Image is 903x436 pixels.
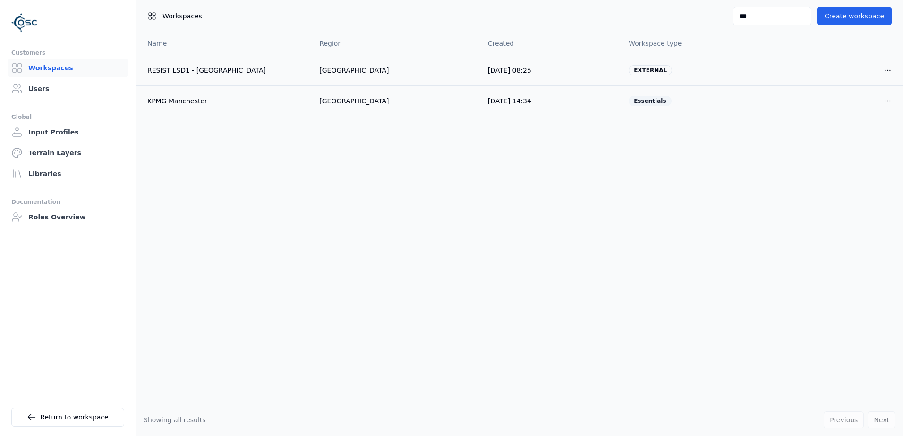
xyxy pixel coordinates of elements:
a: RESIST LSD1 - [GEOGRAPHIC_DATA] [147,66,304,75]
a: Workspaces [8,59,128,77]
div: Documentation [11,196,124,208]
div: EXTERNAL [629,65,672,75]
div: Essentials [629,96,671,106]
a: Roles Overview [8,208,128,226]
span: Workspaces [162,11,202,21]
th: Name [136,32,312,55]
div: Customers [11,47,124,59]
a: Terrain Layers [8,143,128,162]
a: KPMG Manchester [147,96,304,106]
th: Workspace type [621,32,762,55]
a: Return to workspace [11,408,124,427]
div: [GEOGRAPHIC_DATA] [319,66,472,75]
a: Libraries [8,164,128,183]
button: Create workspace [817,7,892,25]
a: Users [8,79,128,98]
th: Created [480,32,621,55]
img: Logo [11,9,38,36]
div: Global [11,111,124,123]
th: Region [312,32,480,55]
div: [GEOGRAPHIC_DATA] [319,96,472,106]
div: [DATE] 14:34 [488,96,613,106]
span: Showing all results [144,416,206,424]
div: [DATE] 08:25 [488,66,613,75]
a: Input Profiles [8,123,128,142]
